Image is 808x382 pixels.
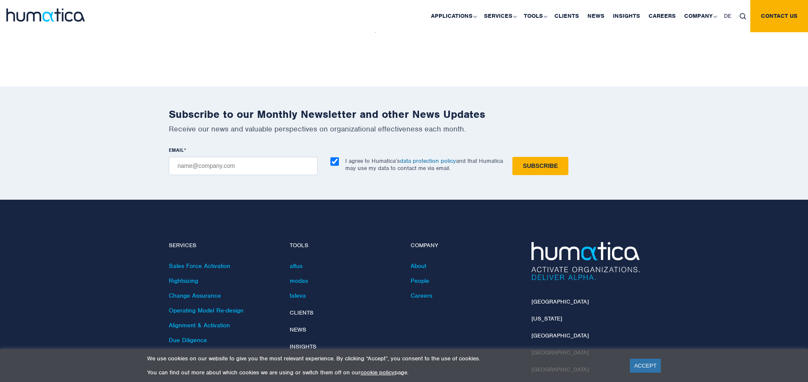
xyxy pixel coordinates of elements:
[290,242,398,249] h4: Tools
[531,298,589,305] a: [GEOGRAPHIC_DATA]
[330,157,339,166] input: I agree to Humatica’sdata protection policyand that Humatica may use my data to contact me via em...
[531,332,589,339] a: [GEOGRAPHIC_DATA]
[345,157,503,172] p: I agree to Humatica’s and that Humatica may use my data to contact me via email.
[411,277,429,284] a: People
[169,277,198,284] a: Rightsizing
[290,343,316,350] a: Insights
[512,157,568,175] input: Subscribe
[147,369,619,376] p: You can find out more about which cookies we are using or switch them off on our page.
[724,12,731,20] span: DE
[169,336,207,344] a: Due Diligence
[290,277,308,284] a: modas
[169,307,243,314] a: Operating Model Re-design
[169,124,640,134] p: Receive our news and valuable perspectives on organizational effectiveness each month.
[630,359,661,373] a: ACCEPT
[290,326,306,333] a: News
[290,309,313,316] a: Clients
[6,8,85,22] img: logo
[361,369,394,376] a: cookie policy
[147,355,619,362] p: We use cookies on our website to give you the most relevant experience. By clicking “Accept”, you...
[290,262,302,270] a: altus
[411,242,519,249] h4: Company
[290,292,306,299] a: taleva
[740,13,746,20] img: search_icon
[169,108,640,121] h2: Subscribe to our Monthly Newsletter and other News Updates
[169,292,221,299] a: Change Assurance
[411,262,426,270] a: About
[531,242,640,280] img: Humatica
[169,262,230,270] a: Sales Force Activation
[400,157,456,165] a: data protection policy
[169,147,184,153] span: EMAIL
[169,242,277,249] h4: Services
[169,321,230,329] a: Alignment & Activation
[531,315,562,322] a: [US_STATE]
[169,157,318,175] input: name@company.com
[411,292,432,299] a: Careers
